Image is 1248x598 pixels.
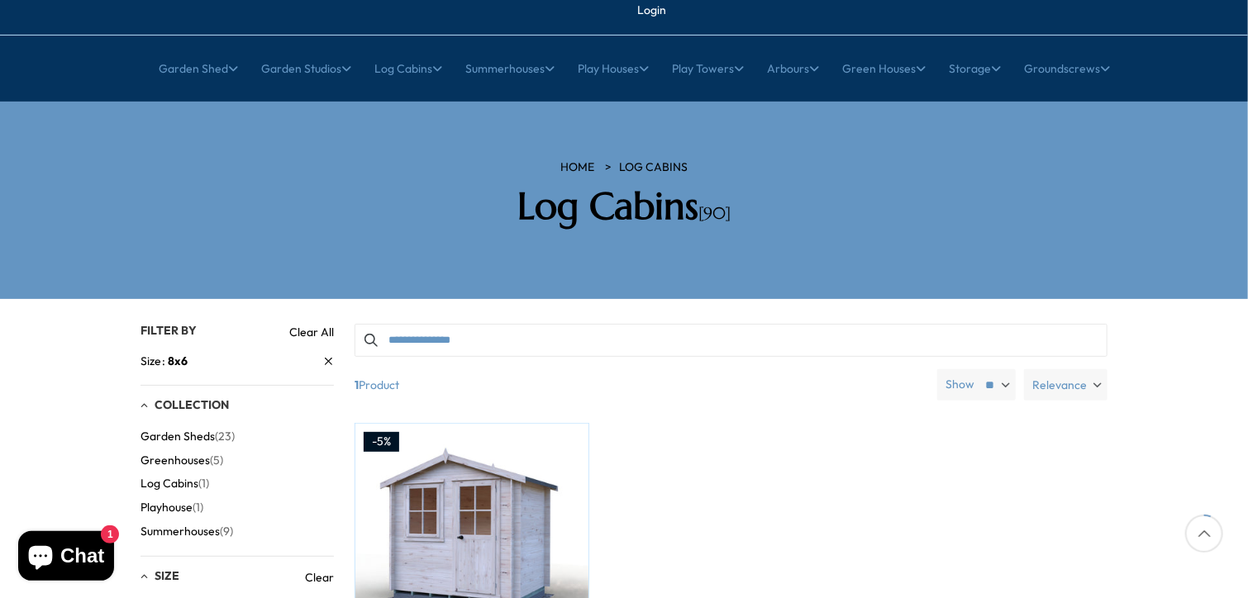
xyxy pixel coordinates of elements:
[388,184,860,229] h2: Log Cabins
[261,48,351,89] a: Garden Studios
[155,568,179,583] span: Size
[210,453,223,467] span: (5)
[578,48,649,89] a: Play Houses
[141,430,215,444] span: Garden Sheds
[141,477,198,491] span: Log Cabins
[141,353,168,370] span: Size
[168,354,188,368] span: 8x6
[355,369,359,401] b: 1
[220,524,233,539] span: (9)
[141,496,203,520] button: Playhouse (1)
[842,48,926,89] a: Green Houses
[698,203,731,224] span: [90]
[159,48,238,89] a: Garden Shed
[374,48,442,89] a: Log Cabins
[141,524,220,539] span: Summerhouses
[1032,369,1087,401] span: Relevance
[348,369,931,401] span: Product
[141,323,197,338] span: Filter By
[193,501,203,515] span: (1)
[13,531,119,585] inbox-online-store-chat: Shopify online store chat
[305,569,334,586] a: Clear
[637,2,666,19] a: Login
[141,453,210,467] span: Greenhouses
[619,159,688,176] a: Log Cabins
[141,520,233,543] button: Summerhouses (9)
[1024,369,1107,401] label: Relevance
[198,477,209,491] span: (1)
[767,48,819,89] a: Arbours
[465,48,555,89] a: Summerhouses
[155,397,229,412] span: Collection
[364,432,399,452] div: -5%
[141,448,223,472] button: Greenhouses (5)
[1024,48,1110,89] a: Groundscrews
[672,48,744,89] a: Play Towers
[215,430,235,444] span: (23)
[560,159,594,176] a: HOME
[289,324,334,340] a: Clear All
[946,377,974,393] label: Show
[141,501,193,515] span: Playhouse
[355,324,1107,357] input: Search products
[949,48,1001,89] a: Storage
[141,472,209,496] button: Log Cabins (1)
[141,425,235,448] button: Garden Sheds (23)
